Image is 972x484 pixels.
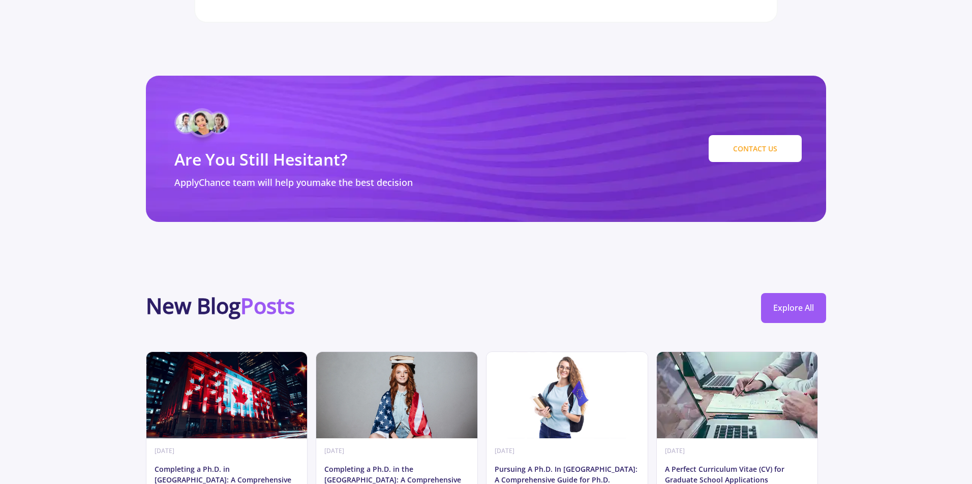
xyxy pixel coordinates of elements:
[146,291,240,320] b: New Blog
[657,446,818,456] div: [DATE]
[174,147,348,172] span: Are You Still Hesitant?
[146,446,308,456] div: [DATE]
[773,302,814,314] span: Explore All
[174,108,230,148] img: contact-us
[174,176,413,189] span: ApplyChance team will help you make the best decision
[316,446,477,456] div: [DATE]
[761,293,826,322] a: Explore All
[709,135,802,162] a: CONTACT US
[240,291,295,320] b: Posts
[487,446,648,456] div: [DATE]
